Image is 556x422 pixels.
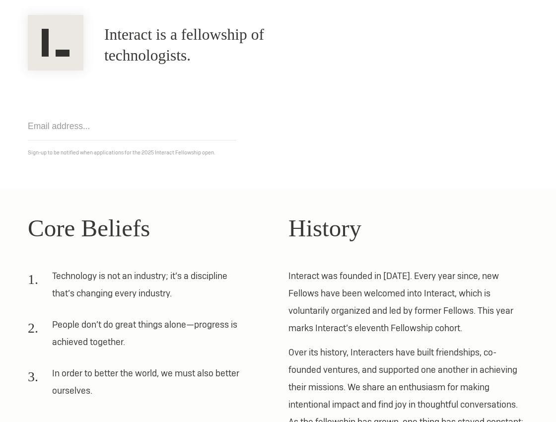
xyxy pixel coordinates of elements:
li: People don’t do great things alone—progress is achieved together. [28,316,247,357]
input: Email address... [28,112,236,141]
p: Interact was founded in [DATE]. Every year since, new Fellows have been welcomed into Interact, w... [288,267,528,337]
h2: History [288,210,528,247]
h2: Core Beliefs [28,210,268,247]
h1: Interact is a fellowship of technologists. [104,24,339,66]
p: Sign-up to be notified when applications for the 2025 Interact Fellowship open. [28,147,528,158]
li: Technology is not an industry; it’s a discipline that’s changing every industry. [28,267,247,309]
img: Interact Logo [28,15,83,70]
li: In order to better the world, we must also better ourselves. [28,364,247,406]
